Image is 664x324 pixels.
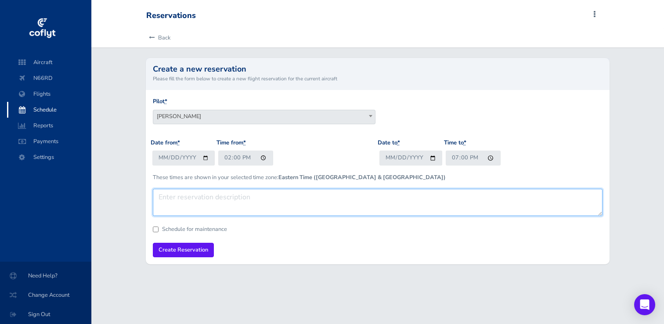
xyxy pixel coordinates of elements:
[165,97,167,105] abbr: required
[16,102,83,118] span: Schedule
[11,268,81,284] span: Need Help?
[16,86,83,102] span: Flights
[16,118,83,133] span: Reports
[153,75,603,83] small: Please fill the form below to create a new flight reservation for the current aircraft
[162,227,227,232] label: Schedule for maintenance
[378,138,400,148] label: Date to
[177,139,180,147] abbr: required
[243,139,246,147] abbr: required
[153,97,167,106] label: Pilot
[16,149,83,165] span: Settings
[153,173,603,182] p: These times are shown in your selected time zone:
[146,28,170,47] a: Back
[153,65,603,73] h2: Create a new reservation
[217,138,246,148] label: Time from
[153,110,375,124] span: Danny Gonzales
[16,133,83,149] span: Payments
[278,173,446,181] b: Eastern Time ([GEOGRAPHIC_DATA] & [GEOGRAPHIC_DATA])
[28,15,57,42] img: coflyt logo
[397,139,400,147] abbr: required
[153,243,214,257] input: Create Reservation
[146,11,196,21] div: Reservations
[634,294,655,315] div: Open Intercom Messenger
[16,70,83,86] span: N66RD
[444,138,466,148] label: Time to
[151,138,180,148] label: Date from
[11,306,81,322] span: Sign Out
[11,287,81,303] span: Change Account
[464,139,466,147] abbr: required
[16,54,83,70] span: Aircraft
[153,110,375,122] span: Danny Gonzales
